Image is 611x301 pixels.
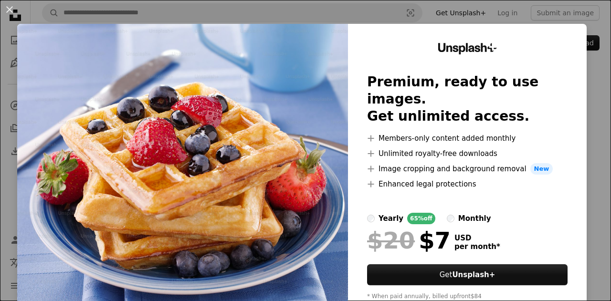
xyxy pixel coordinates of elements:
li: Enhanced legal protections [367,178,568,190]
div: yearly [379,213,403,224]
div: monthly [458,213,491,224]
input: monthly [447,215,454,222]
li: Members-only content added monthly [367,133,568,144]
button: GetUnsplash+ [367,264,568,285]
strong: Unsplash+ [452,270,495,279]
h2: Premium, ready to use images. Get unlimited access. [367,73,568,125]
span: New [530,163,553,175]
li: Unlimited royalty-free downloads [367,148,568,159]
span: $20 [367,228,415,253]
span: per month * [454,242,500,251]
input: yearly65%off [367,215,375,222]
span: USD [454,234,500,242]
div: $7 [367,228,451,253]
li: Image cropping and background removal [367,163,568,175]
div: 65% off [407,213,435,224]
